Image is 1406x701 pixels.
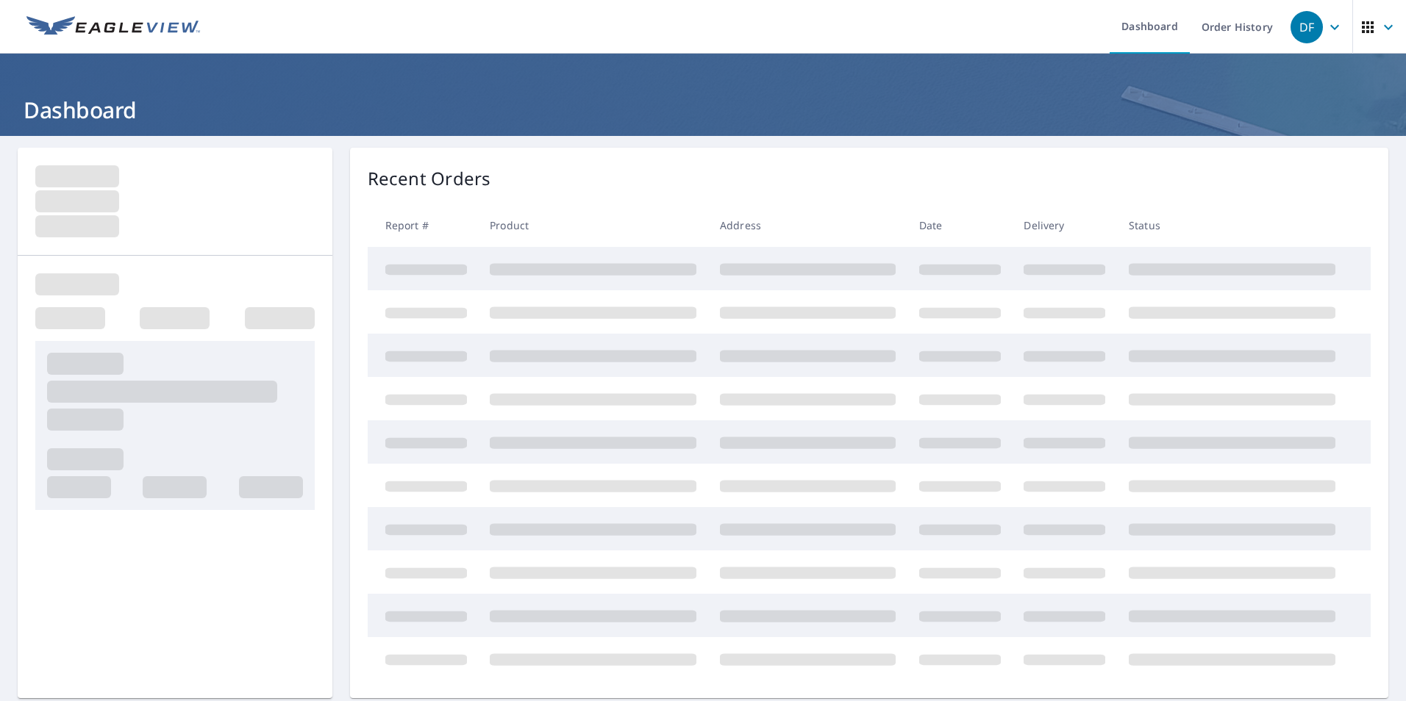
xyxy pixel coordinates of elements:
h1: Dashboard [18,95,1388,125]
th: Date [907,204,1013,247]
p: Recent Orders [368,165,491,192]
div: DF [1291,11,1323,43]
img: EV Logo [26,16,200,38]
th: Status [1117,204,1347,247]
th: Address [708,204,907,247]
th: Product [478,204,708,247]
th: Report # [368,204,479,247]
th: Delivery [1012,204,1117,247]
